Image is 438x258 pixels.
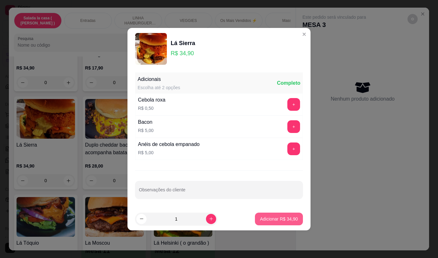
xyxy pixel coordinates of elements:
p: R$ 5,00 [138,127,154,134]
p: R$ 34,90 [171,49,195,58]
input: Observações do cliente [139,189,299,195]
p: R$ 5,00 [138,149,200,156]
div: Cebola roxa [138,96,165,104]
button: Close [299,29,309,39]
button: decrease-product-quantity [136,214,147,224]
div: Bacon [138,118,154,126]
div: Anéis de cebola empanado [138,141,200,148]
button: add [287,120,300,133]
p: Adicionar R$ 34,90 [260,216,298,222]
div: Completo [277,79,300,87]
button: add [287,142,300,155]
div: Lá Sierra [171,39,195,48]
div: Adicionais [138,76,180,83]
button: increase-product-quantity [206,214,216,224]
button: Adicionar R$ 34,90 [255,213,303,225]
p: R$ 0,50 [138,105,165,111]
button: add [287,98,300,111]
div: Escolha até 2 opções [138,84,180,91]
img: product-image [135,33,167,65]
